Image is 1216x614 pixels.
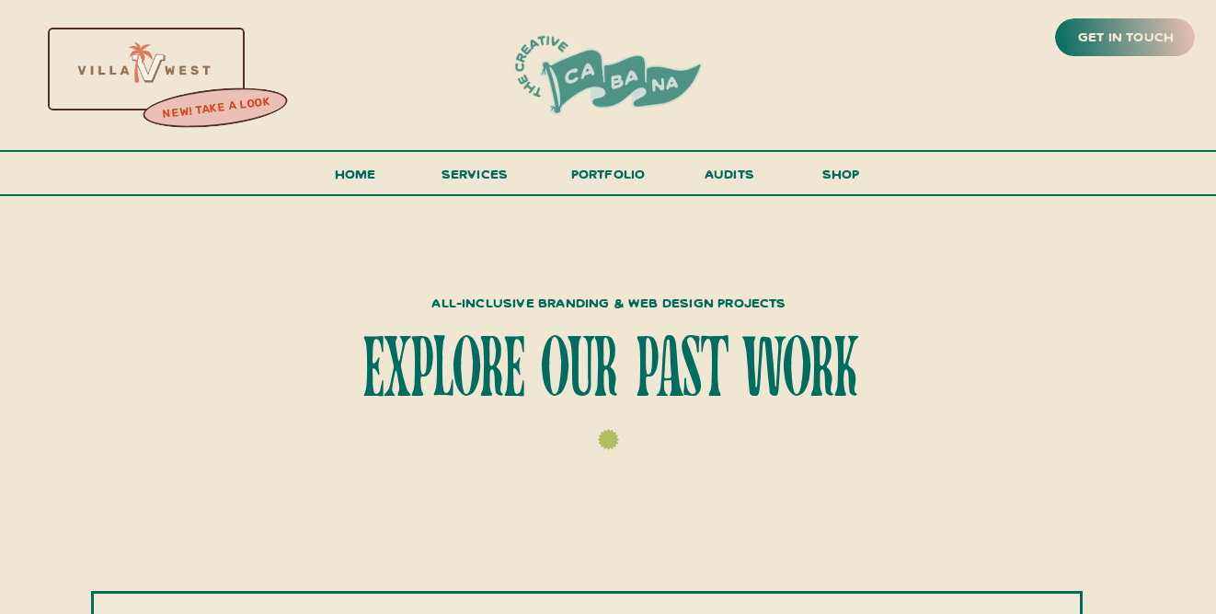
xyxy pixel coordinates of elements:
[361,291,857,308] p: all-inclusive branding & web design projects
[290,330,926,412] h1: explore our past work
[327,162,384,196] a: Home
[797,162,885,194] a: shop
[702,162,757,194] a: audits
[141,90,292,127] a: new! take a look
[565,162,651,196] a: portfolio
[1074,25,1177,51] a: get in touch
[442,165,509,182] span: services
[436,162,513,196] a: services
